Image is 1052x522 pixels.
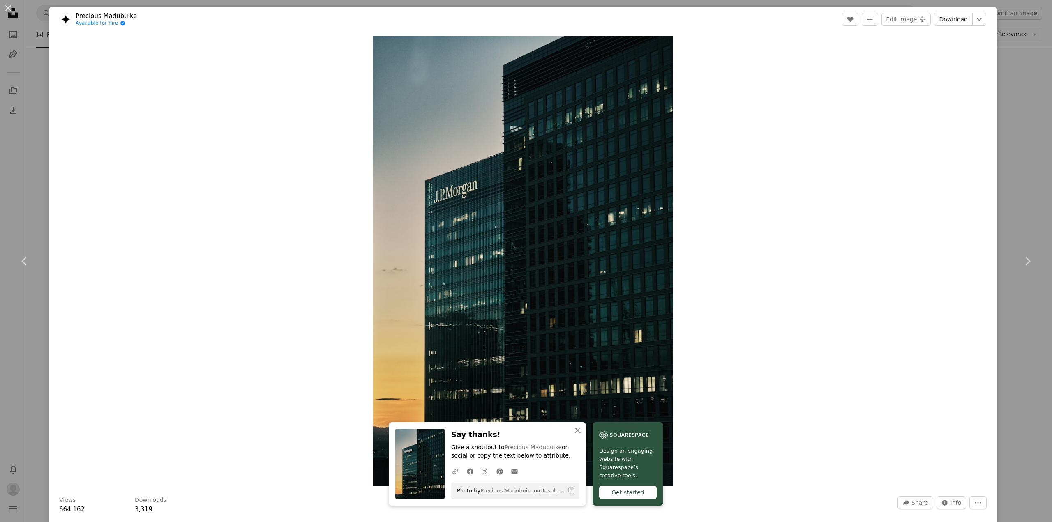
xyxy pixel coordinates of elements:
span: Photo by on [453,484,565,497]
button: Choose download size [972,13,986,26]
button: More Actions [969,496,987,509]
a: Precious Madubuike [76,12,137,20]
a: Share on Pinterest [492,463,507,479]
a: Share on Facebook [463,463,478,479]
img: Go to Precious Madubuike's profile [59,13,72,26]
button: Add to Collection [862,13,878,26]
a: Share over email [507,463,522,479]
a: Precious Madubuike [480,488,533,494]
h3: Downloads [135,496,166,504]
p: Give a shoutout to on social or copy the text below to attribute. [451,444,579,460]
h3: Views [59,496,76,504]
a: Precious Madubuike [505,444,562,451]
span: Info [950,497,962,509]
button: Stats about this image [937,496,967,509]
a: Available for hire [76,20,137,27]
button: Share this image [897,496,933,509]
img: file-1606177908946-d1eed1cbe4f5image [599,429,648,441]
button: Like [842,13,858,26]
button: Edit image [881,13,931,26]
button: Zoom in on this image [373,36,673,486]
div: Get started [599,486,657,499]
a: Unsplash [540,488,565,494]
span: 664,162 [59,506,85,513]
a: Share on Twitter [478,463,492,479]
a: Download [934,13,973,26]
img: a tall building with many windows [373,36,673,486]
span: 3,319 [135,506,152,513]
button: Copy to clipboard [565,484,579,498]
span: Share [911,497,928,509]
a: Design an engaging website with Squarespace’s creative tools.Get started [593,422,663,506]
a: Next [1003,222,1052,301]
h3: Say thanks! [451,429,579,441]
span: Design an engaging website with Squarespace’s creative tools. [599,447,657,480]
